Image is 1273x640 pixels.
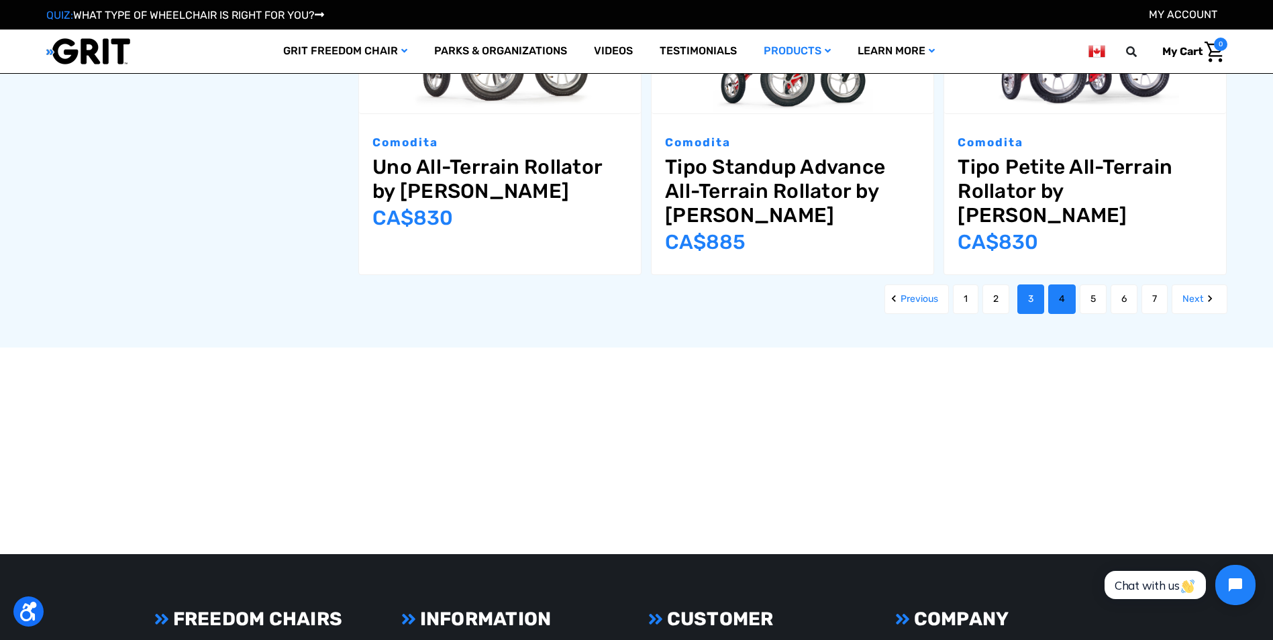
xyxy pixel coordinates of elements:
span: QUIZ: [46,9,73,21]
a: Testimonials [646,30,750,73]
span: CA$‌885 [665,230,746,254]
a: Page 2 of 7 [982,284,1009,314]
a: Tipo Petite All-Terrain Rollator by Comodita,$580.00 [958,155,1213,227]
p: Comodita [372,134,627,152]
a: GRIT Freedom Chair [270,30,421,73]
a: Products [750,30,844,73]
a: Tipo Standup Advance All-Terrain Rollator by Comodita,$620.00 [665,155,920,227]
a: QUIZ:WHAT TYPE OF WHEELCHAIR IS RIGHT FOR YOU? [46,9,324,21]
a: Page 4 of 7 [1048,284,1076,314]
span: My Cart [1162,45,1203,58]
a: Videos [580,30,646,73]
p: Comodita [665,134,920,152]
a: Page 3 of 7 [1017,284,1044,314]
span: CA$‌830 [958,230,1038,254]
a: Previous [884,284,949,314]
p: Comodita [958,134,1213,152]
img: GRIT All-Terrain Wheelchair and Mobility Equipment [46,38,130,65]
a: Parks & Organizations [421,30,580,73]
nav: pagination [344,284,1227,314]
a: Page 1 of 7 [953,284,978,314]
input: Search [1132,38,1152,66]
a: Page 7 of 7 [1141,284,1168,314]
h3: INFORMATION [401,608,624,631]
span: 0 [1214,38,1227,51]
h3: FREEDOM CHAIRS [154,608,377,631]
a: Page 5 of 7 [1080,284,1107,314]
h3: COMPANY [895,608,1118,631]
a: Account [1149,8,1217,21]
span: CA$‌830 [372,206,453,230]
h3: CUSTOMER [648,608,871,631]
a: Uno All-Terrain Rollator by Comodita,$580.00 [372,155,627,203]
img: ca.png [1088,43,1105,60]
iframe: Tidio Chat [1090,553,1267,617]
a: Page 6 of 7 [1111,284,1137,314]
a: Next [1172,284,1227,314]
img: Cart [1205,42,1224,62]
a: Learn More [844,30,948,73]
a: Cart with 0 items [1152,38,1227,66]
